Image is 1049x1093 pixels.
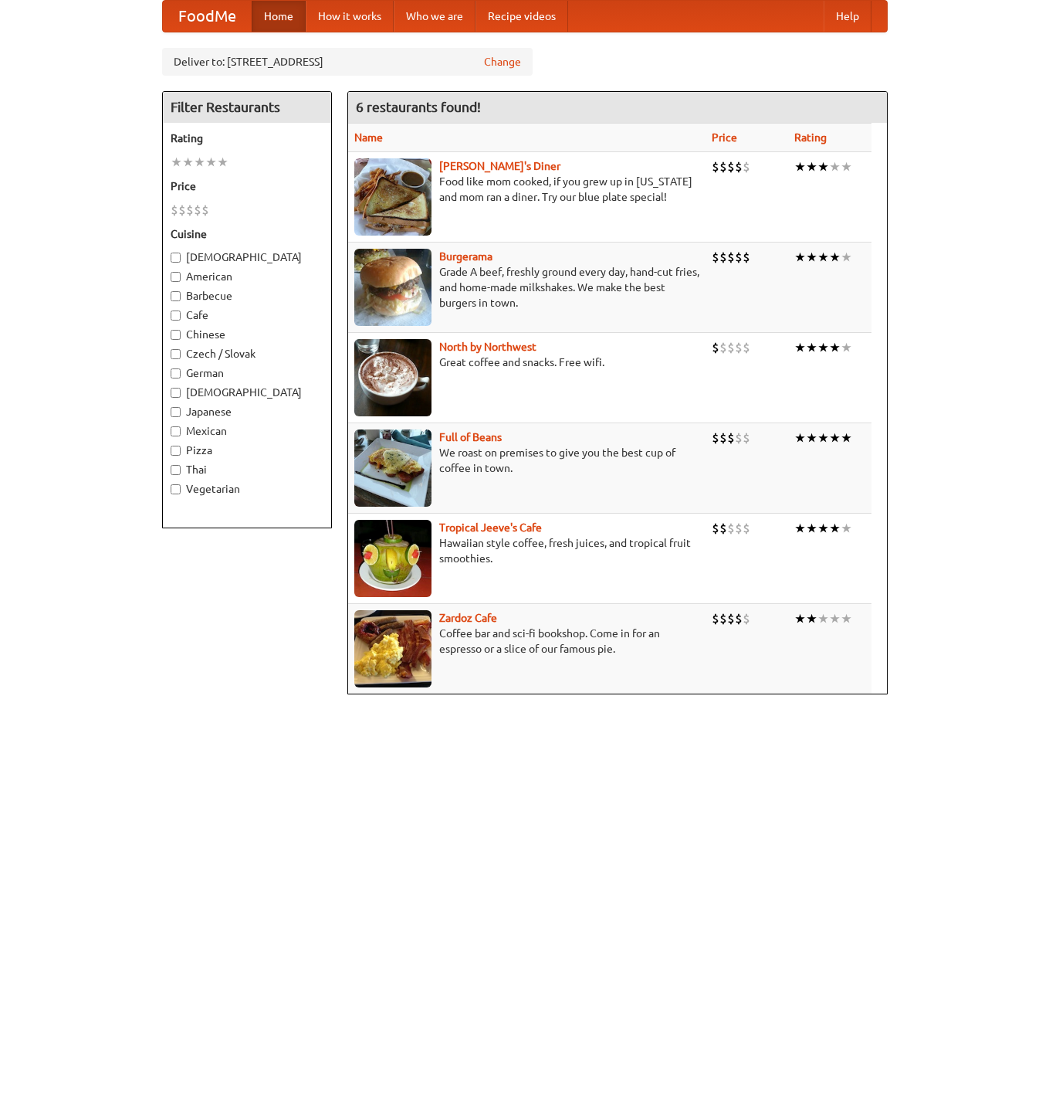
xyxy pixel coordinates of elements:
[712,158,719,175] li: $
[727,339,735,356] li: $
[794,520,806,537] li: ★
[354,626,699,657] p: Coffee bar and sci-fi bookshop. Come in for an espresso or a slice of our famous pie.
[743,339,750,356] li: $
[171,288,323,304] label: Barbecue
[712,520,719,537] li: $
[394,1,475,32] a: Who we are
[841,520,852,537] li: ★
[743,158,750,175] li: $
[194,202,201,219] li: $
[171,178,323,194] h5: Price
[829,520,841,537] li: ★
[171,446,181,456] input: Pizza
[171,269,323,284] label: American
[841,158,852,175] li: ★
[794,339,806,356] li: ★
[727,610,735,627] li: $
[171,465,181,475] input: Thai
[354,264,699,311] p: Grade A beef, freshly ground every day, hand-cut fries, and home-made milkshakes. We make the bes...
[171,407,181,417] input: Japanese
[171,249,323,265] label: [DEMOGRAPHIC_DATA]
[354,445,699,476] p: We roast on premises to give you the best cup of coffee in town.
[439,341,536,353] b: North by Northwest
[171,423,323,439] label: Mexican
[354,535,699,566] p: Hawaiian style coffee, fresh juices, and tropical fruit smoothies.
[475,1,568,32] a: Recipe videos
[719,249,727,266] li: $
[171,388,181,398] input: [DEMOGRAPHIC_DATA]
[171,226,323,242] h5: Cuisine
[354,355,699,370] p: Great coffee and snacks. Free wifi.
[162,48,533,76] div: Deliver to: [STREET_ADDRESS]
[354,174,699,205] p: Food like mom cooked, if you grew up in [US_STATE] and mom ran a diner. Try our blue plate special!
[806,610,817,627] li: ★
[735,339,743,356] li: $
[727,520,735,537] li: $
[178,202,186,219] li: $
[829,429,841,446] li: ★
[354,339,431,416] img: north.jpg
[171,385,323,400] label: [DEMOGRAPHIC_DATA]
[841,429,852,446] li: ★
[163,1,252,32] a: FoodMe
[794,249,806,266] li: ★
[171,253,181,263] input: [DEMOGRAPHIC_DATA]
[354,429,431,507] img: beans.jpg
[217,154,228,171] li: ★
[171,307,323,323] label: Cafe
[171,368,181,378] input: German
[439,521,542,534] a: Tropical Jeeve's Cafe
[719,158,727,175] li: $
[829,610,841,627] li: ★
[735,520,743,537] li: $
[829,339,841,356] li: ★
[806,520,817,537] li: ★
[727,158,735,175] li: $
[171,272,181,282] input: American
[824,1,871,32] a: Help
[354,158,431,236] img: sallys.jpg
[735,610,743,627] li: $
[817,520,829,537] li: ★
[439,250,492,263] b: Burgerama
[794,610,806,627] li: ★
[735,158,743,175] li: $
[841,339,852,356] li: ★
[171,154,182,171] li: ★
[171,327,323,342] label: Chinese
[841,249,852,266] li: ★
[712,610,719,627] li: $
[727,429,735,446] li: $
[743,429,750,446] li: $
[171,426,181,436] input: Mexican
[829,158,841,175] li: ★
[201,202,209,219] li: $
[806,249,817,266] li: ★
[354,520,431,597] img: jeeves.jpg
[439,160,560,172] b: [PERSON_NAME]'s Diner
[743,610,750,627] li: $
[306,1,394,32] a: How it works
[743,249,750,266] li: $
[806,429,817,446] li: ★
[171,330,181,340] input: Chinese
[794,429,806,446] li: ★
[354,131,383,144] a: Name
[829,249,841,266] li: ★
[171,202,178,219] li: $
[354,249,431,326] img: burgerama.jpg
[171,404,323,419] label: Japanese
[743,520,750,537] li: $
[171,349,181,359] input: Czech / Slovak
[205,154,217,171] li: ★
[252,1,306,32] a: Home
[171,311,181,321] input: Cafe
[439,431,502,443] a: Full of Beans
[727,249,735,266] li: $
[712,429,719,446] li: $
[817,158,829,175] li: ★
[194,154,205,171] li: ★
[439,612,497,624] b: Zardoz Cafe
